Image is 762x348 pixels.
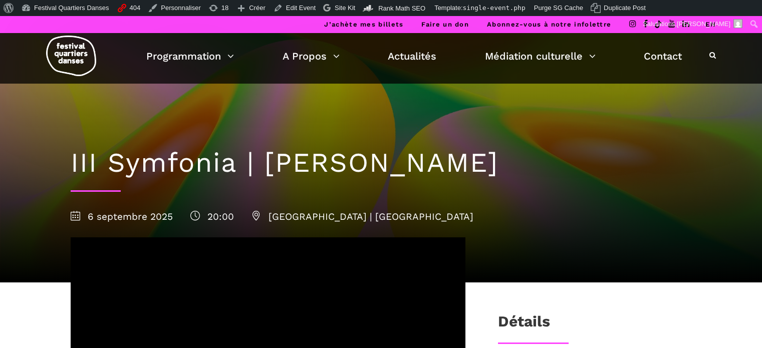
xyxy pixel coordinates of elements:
[335,4,355,12] span: Site Kit
[71,211,173,222] span: 6 septembre 2025
[146,48,234,65] a: Programmation
[378,5,425,12] span: Rank Math SEO
[71,147,692,179] h1: III Symfonia | [PERSON_NAME]
[463,4,526,12] span: single-event.php
[498,312,550,337] h3: Détails
[487,21,611,28] a: Abonnez-vous à notre infolettre
[485,48,596,65] a: Médiation culturelle
[677,20,730,28] span: [PERSON_NAME]
[46,36,96,76] img: logo-fqd-med
[421,21,469,28] a: Faire un don
[324,21,403,28] a: J’achète mes billets
[639,16,746,32] a: Salutations,
[190,211,234,222] span: 20:00
[283,48,340,65] a: A Propos
[388,48,436,65] a: Actualités
[251,211,473,222] span: [GEOGRAPHIC_DATA] | [GEOGRAPHIC_DATA]
[644,48,682,65] a: Contact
